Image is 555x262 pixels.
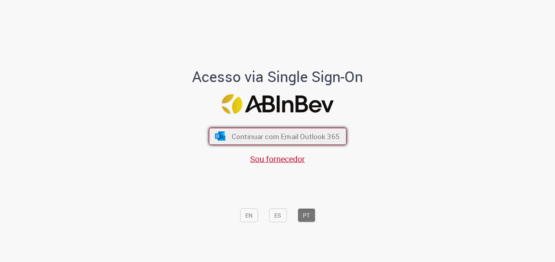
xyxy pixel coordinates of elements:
button: PT [298,209,315,222]
h1: Acesso via Single Sign-On [164,68,391,84]
button: EN [240,209,258,222]
button: ícone Azure/Microsoft 360 Continuar com Email Outlook 365 [209,128,347,145]
span: Continuar com Email Outlook 365 [231,131,339,141]
img: ícone Azure/Microsoft 360 [214,132,226,141]
button: ES [269,209,286,222]
img: Logo ABInBev [222,94,333,114]
a: Sou fornecedor [250,153,305,164]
